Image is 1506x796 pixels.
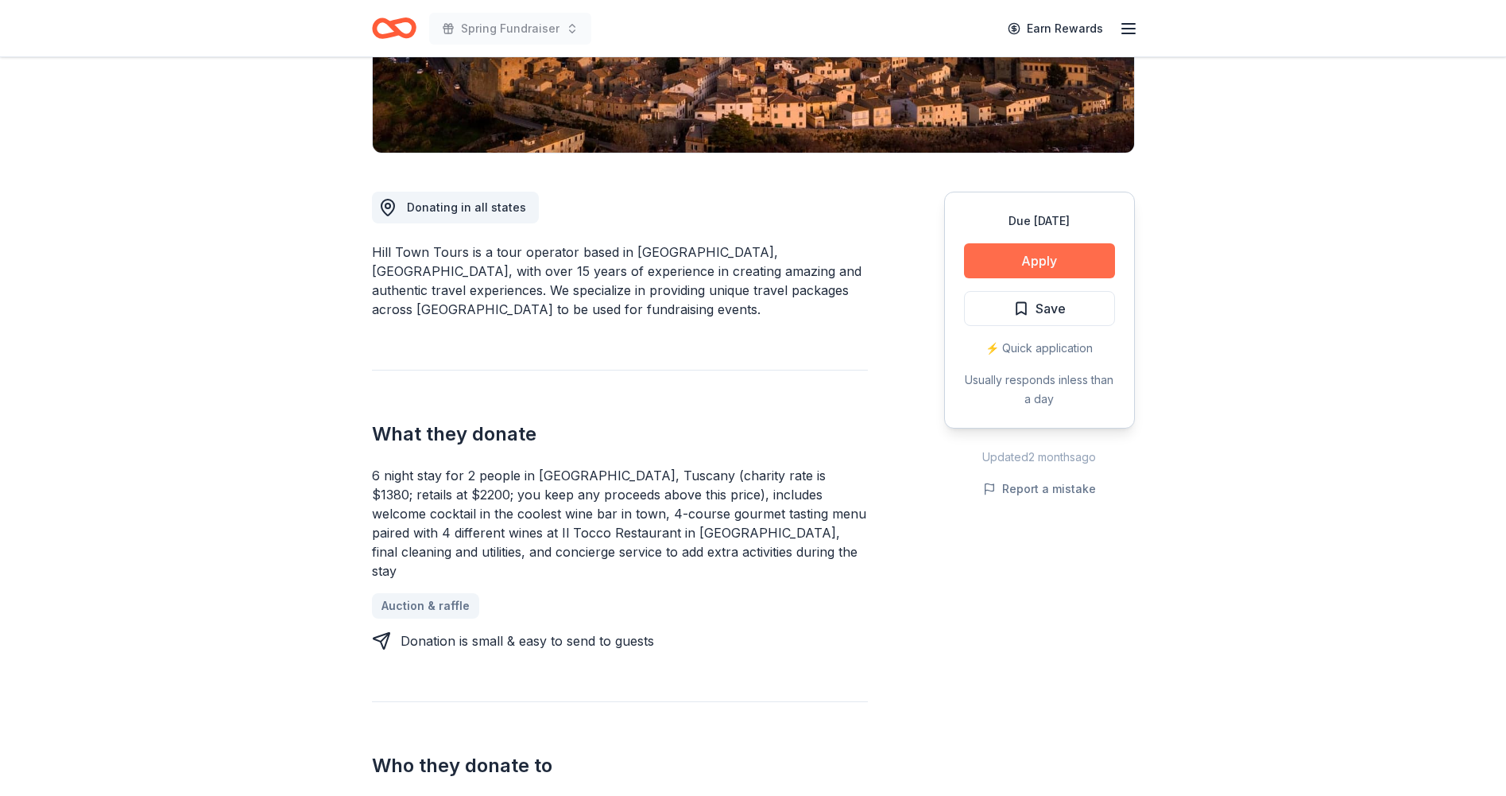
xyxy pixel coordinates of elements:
div: Updated 2 months ago [944,448,1135,467]
div: Due [DATE] [964,212,1115,231]
a: Earn Rewards [998,14,1113,43]
a: Home [372,10,416,47]
span: Spring Fundraiser [461,19,559,38]
span: Save [1036,298,1066,319]
span: Donating in all states [407,200,526,214]
h2: What they donate [372,421,868,447]
button: Save [964,291,1115,326]
div: ⚡️ Quick application [964,339,1115,358]
button: Spring Fundraiser [429,13,591,45]
div: 6 night stay for 2 people in [GEOGRAPHIC_DATA], Tuscany (charity rate is $1380; retails at $2200;... [372,466,868,580]
h2: Who they donate to [372,753,868,779]
a: Auction & raffle [372,593,479,619]
div: Usually responds in less than a day [964,371,1115,409]
div: Donation is small & easy to send to guests [401,631,654,650]
button: Apply [964,243,1115,278]
button: Report a mistake [983,480,1096,499]
div: Hill Town Tours is a tour operator based in [GEOGRAPHIC_DATA], [GEOGRAPHIC_DATA], with over 15 ye... [372,243,868,319]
